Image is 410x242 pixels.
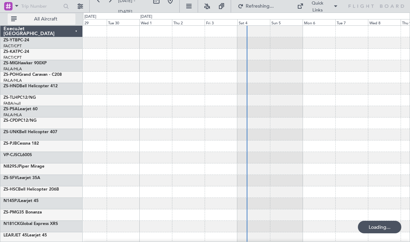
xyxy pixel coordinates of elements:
[3,199,39,203] a: N145PJLearjet 45
[3,130,19,134] span: ZS-UNK
[3,96,36,100] a: ZS-TLHPC12/NG
[3,164,44,169] a: N829SJPiper Mirage
[18,17,73,22] span: All Aircraft
[245,4,274,9] span: Refreshing...
[270,19,303,25] div: Sun 5
[3,50,29,54] a: ZS-KATPC-24
[3,61,18,65] span: ZS-MIG
[3,61,47,65] a: ZS-MIGHawker 900XP
[3,119,36,123] a: ZS-CPDPC12/NG
[3,119,18,123] span: ZS-CPD
[3,187,18,192] span: ZS-HSC
[8,14,75,25] button: All Aircraft
[21,1,61,11] input: Trip Number
[3,130,57,134] a: ZS-UNKBell Helicopter 407
[3,66,22,72] a: FALA/HLA
[3,222,58,226] a: N181CKGlobal Express XRS
[3,164,19,169] span: N829SJ
[3,84,19,88] span: ZS-HND
[3,112,22,118] a: FALA/HLA
[205,19,237,25] div: Fri 3
[3,96,17,100] span: ZS-TLH
[3,43,22,49] a: FACT/CPT
[3,107,18,111] span: ZS-PSA
[3,107,38,111] a: ZS-PSALearjet 60
[107,19,139,25] div: Tue 30
[3,38,29,42] a: ZS-YTBPC-24
[237,19,270,25] div: Sat 4
[3,153,17,157] span: VP-CJS
[172,19,205,25] div: Thu 2
[3,176,17,180] span: ZS-SFV
[3,233,27,237] span: LEARJET 45
[84,14,96,20] div: [DATE]
[3,210,42,215] a: ZS-PMG35 Bonanza
[3,84,58,88] a: ZS-HNDBell Helicopter 412
[358,221,401,233] div: Loading...
[3,233,47,237] a: LEARJET 45Learjet 45
[3,78,22,83] a: FALA/HLA
[3,73,62,77] a: ZS-POHGrand Caravan - C208
[3,73,19,77] span: ZS-POH
[3,222,20,226] span: N181CK
[140,14,152,20] div: [DATE]
[3,153,32,157] a: VP-CJSCL600S
[294,1,342,12] button: Quick Links
[74,19,107,25] div: Mon 29
[303,19,335,25] div: Mon 6
[3,101,21,106] a: FABA/null
[3,142,39,146] a: ZS-PJBCessna 182
[3,187,59,192] a: ZS-HSCBell Helicopter 206B
[139,19,172,25] div: Wed 1
[3,55,22,60] a: FACT/CPT
[335,19,368,25] div: Tue 7
[3,199,19,203] span: N145PJ
[235,1,276,12] button: Refreshing...
[3,142,17,146] span: ZS-PJB
[3,50,18,54] span: ZS-KAT
[3,38,18,42] span: ZS-YTB
[3,210,19,215] span: ZS-PMG
[3,176,40,180] a: ZS-SFVLearjet 35A
[368,19,401,25] div: Wed 8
